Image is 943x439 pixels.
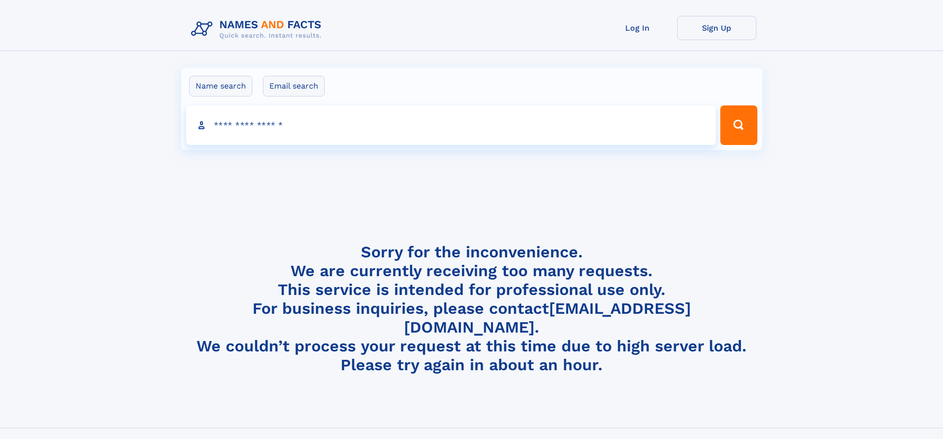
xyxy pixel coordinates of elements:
[187,16,330,43] img: Logo Names and Facts
[189,76,252,97] label: Name search
[263,76,325,97] label: Email search
[677,16,756,40] a: Sign Up
[404,299,691,337] a: [EMAIL_ADDRESS][DOMAIN_NAME]
[598,16,677,40] a: Log In
[187,243,756,375] h4: Sorry for the inconvenience. We are currently receiving too many requests. This service is intend...
[720,105,757,145] button: Search Button
[186,105,716,145] input: search input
